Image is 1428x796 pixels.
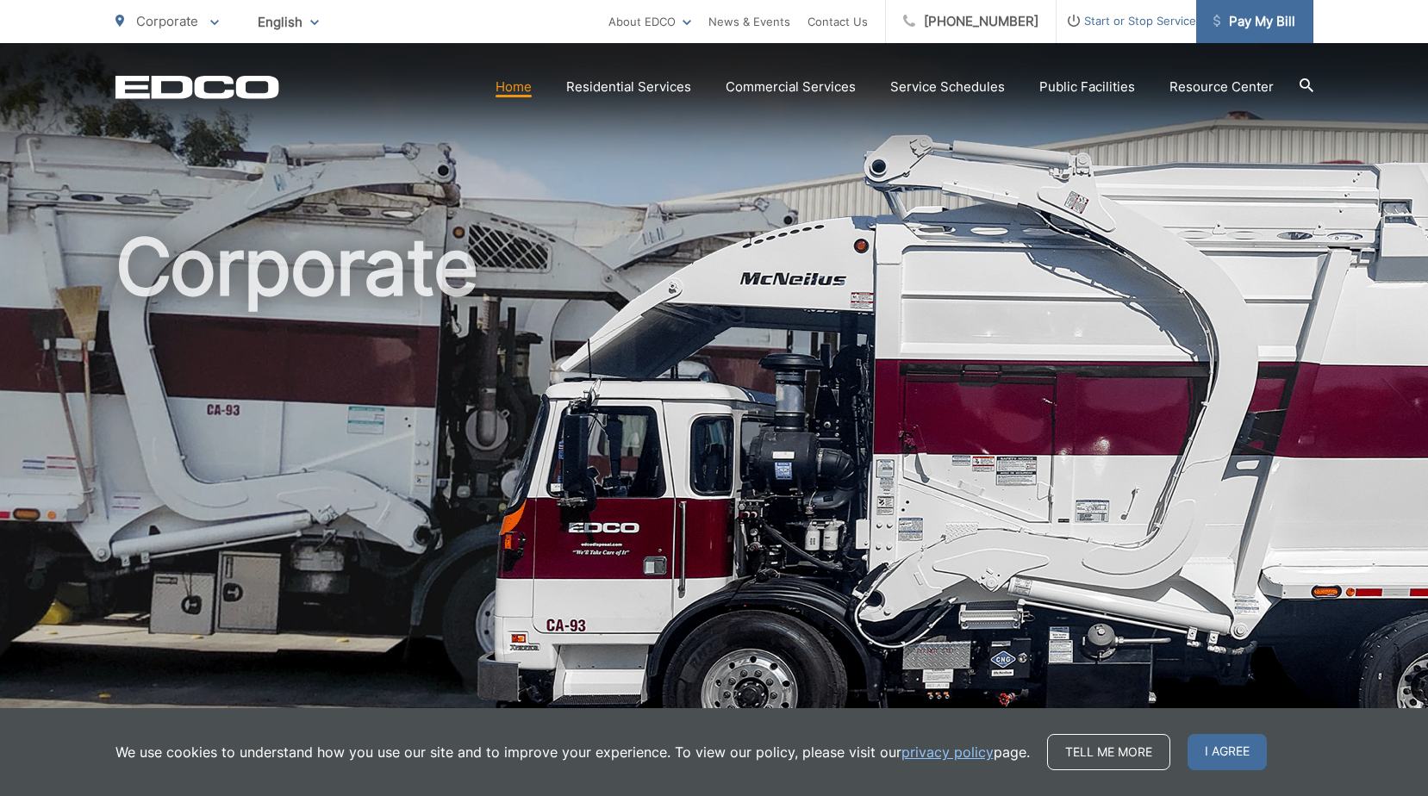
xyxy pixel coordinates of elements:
[1213,11,1295,32] span: Pay My Bill
[901,742,994,762] a: privacy policy
[1047,734,1170,770] a: Tell me more
[608,11,691,32] a: About EDCO
[136,13,198,29] span: Corporate
[245,7,332,37] span: English
[726,77,856,97] a: Commercial Services
[566,77,691,97] a: Residential Services
[1169,77,1274,97] a: Resource Center
[890,77,1005,97] a: Service Schedules
[808,11,868,32] a: Contact Us
[708,11,790,32] a: News & Events
[1188,734,1267,770] span: I agree
[496,77,532,97] a: Home
[1039,77,1135,97] a: Public Facilities
[115,75,279,99] a: EDCD logo. Return to the homepage.
[115,224,1313,769] h1: Corporate
[115,742,1030,762] p: We use cookies to understand how you use our site and to improve your experience. To view our pol...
